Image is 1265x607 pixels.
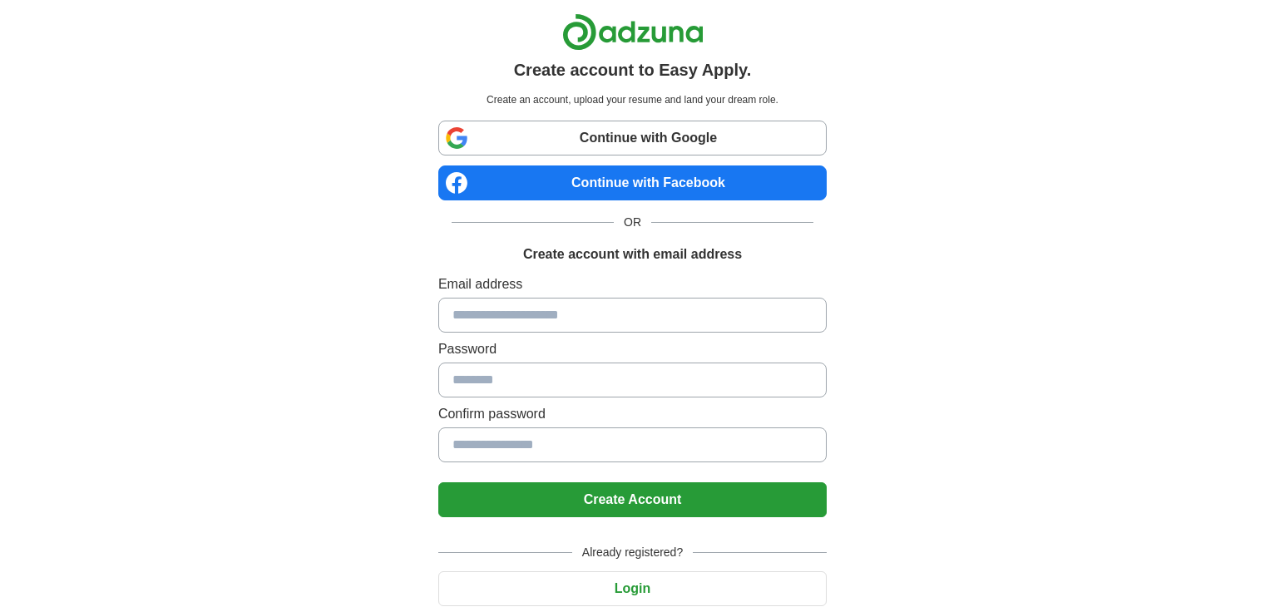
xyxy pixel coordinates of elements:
span: OR [614,214,651,231]
h1: Create account to Easy Apply. [514,57,752,82]
p: Create an account, upload your resume and land your dream role. [442,92,823,107]
h1: Create account with email address [523,244,742,264]
label: Confirm password [438,404,827,424]
label: Password [438,339,827,359]
button: Create Account [438,482,827,517]
span: Already registered? [572,544,693,561]
a: Continue with Google [438,121,827,155]
img: Adzuna logo [562,13,704,51]
a: Login [438,581,827,595]
label: Email address [438,274,827,294]
button: Login [438,571,827,606]
a: Continue with Facebook [438,165,827,200]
